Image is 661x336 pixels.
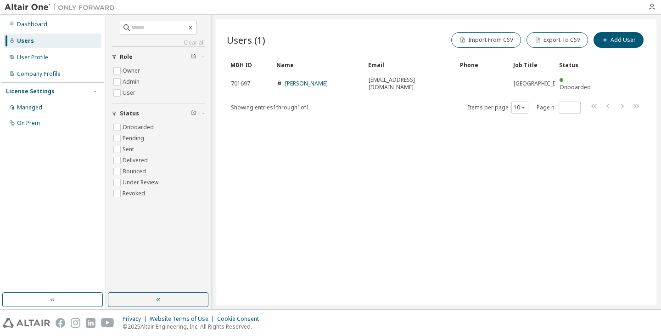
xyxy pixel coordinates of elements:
span: Clear filter [191,110,196,117]
span: Role [120,53,133,61]
span: Showing entries 1 through 1 of 1 [231,103,309,111]
img: facebook.svg [56,318,65,328]
label: Under Review [123,177,160,188]
label: Sent [123,144,136,155]
div: Job Title [513,57,552,72]
img: Altair One [5,3,119,12]
span: Clear filter [191,53,196,61]
label: Delivered [123,155,150,166]
div: Users [17,37,34,45]
button: Role [112,47,205,67]
div: Website Terms of Use [150,315,217,323]
button: Add User [594,32,644,48]
label: Onboarded [123,122,156,133]
img: altair_logo.svg [3,318,50,328]
button: 10 [514,104,526,111]
label: Bounced [123,166,148,177]
div: User Profile [17,54,48,61]
div: Email [368,57,453,72]
a: Clear all [112,39,205,46]
div: Dashboard [17,21,47,28]
button: Status [112,103,205,124]
div: Managed [17,104,42,111]
span: Items per page [468,102,528,114]
span: 701697 [231,80,250,87]
label: Revoked [123,188,147,199]
span: Status [120,110,139,117]
a: [PERSON_NAME] [285,80,328,87]
span: [GEOGRAPHIC_DATA] [514,80,569,87]
img: linkedin.svg [86,318,95,328]
div: On Prem [17,120,40,127]
span: Onboarded [560,83,591,91]
div: MDH ID [230,57,269,72]
label: Owner [123,65,142,76]
div: Name [276,57,361,72]
img: instagram.svg [71,318,80,328]
label: User [123,87,137,98]
button: Export To CSV [527,32,588,48]
label: Admin [123,76,141,87]
div: License Settings [6,88,55,95]
label: Pending [123,133,146,144]
button: Import From CSV [451,32,521,48]
span: [EMAIL_ADDRESS][DOMAIN_NAME] [369,76,452,91]
span: Page n. [537,102,581,114]
p: © 2025 Altair Engineering, Inc. All Rights Reserved. [123,323,264,330]
img: youtube.svg [101,318,114,328]
div: Phone [460,57,506,72]
div: Company Profile [17,70,61,78]
div: Cookie Consent [217,315,264,323]
div: Status [559,57,598,72]
span: Users (1) [227,34,265,46]
div: Privacy [123,315,150,323]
